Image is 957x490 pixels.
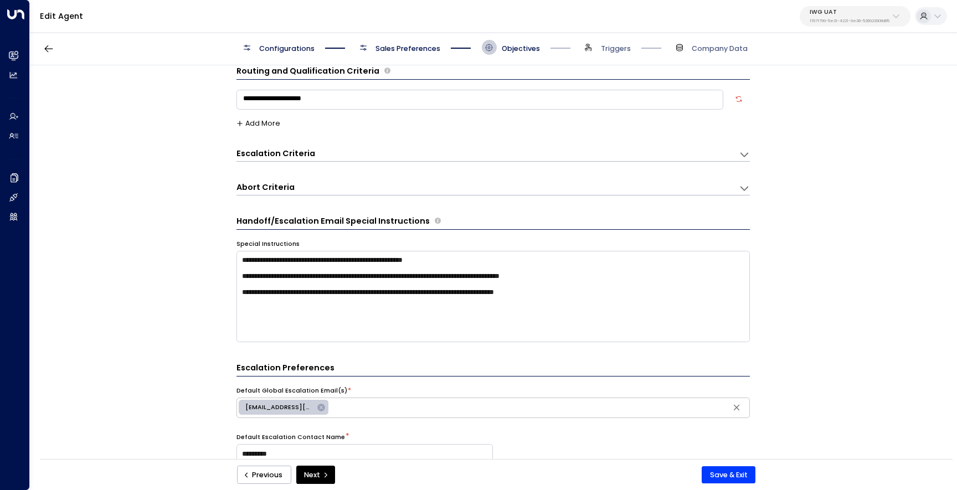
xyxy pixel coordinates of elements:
div: [EMAIL_ADDRESS][DOMAIN_NAME] [239,400,328,415]
h3: Escalation Criteria [236,148,315,159]
span: [EMAIL_ADDRESS][DOMAIN_NAME] [239,403,320,412]
h3: Handoff/Escalation Email Special Instructions [236,215,430,228]
button: Add More [236,120,281,127]
a: Edit Agent [40,11,83,22]
span: Configurations [259,44,315,54]
div: Abort CriteriaDefine the scenarios in which the AI agent should abort or terminate the conversati... [236,182,750,195]
button: Save & Exit [702,466,755,484]
h3: Escalation Preferences [236,362,750,376]
span: Objectives [502,44,540,54]
p: IWG UAT [810,9,889,16]
span: Define the criteria the agent uses to determine whether a lead is qualified for further actions l... [384,65,390,78]
span: Company Data [692,44,748,54]
span: Provide any specific instructions for the content of handoff or escalation emails. These notes gu... [435,215,441,228]
h3: Abort Criteria [236,182,295,193]
button: Next [296,466,335,484]
h3: Routing and Qualification Criteria [236,65,379,78]
button: Clear [729,400,744,415]
span: Triggers [601,44,631,54]
div: Escalation CriteriaDefine the scenarios in which the AI agent should escalate the conversation to... [236,148,750,162]
button: IWG UAT1157f799-5e31-4221-9e36-526923908d85 [800,6,910,27]
span: Sales Preferences [375,44,440,54]
label: Special Instructions [236,240,300,249]
label: Default Global Escalation Email(s) [236,386,347,395]
p: 1157f799-5e31-4221-9e36-526923908d85 [810,19,889,23]
label: Default Escalation Contact Name [236,433,345,442]
button: Previous [237,466,291,484]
